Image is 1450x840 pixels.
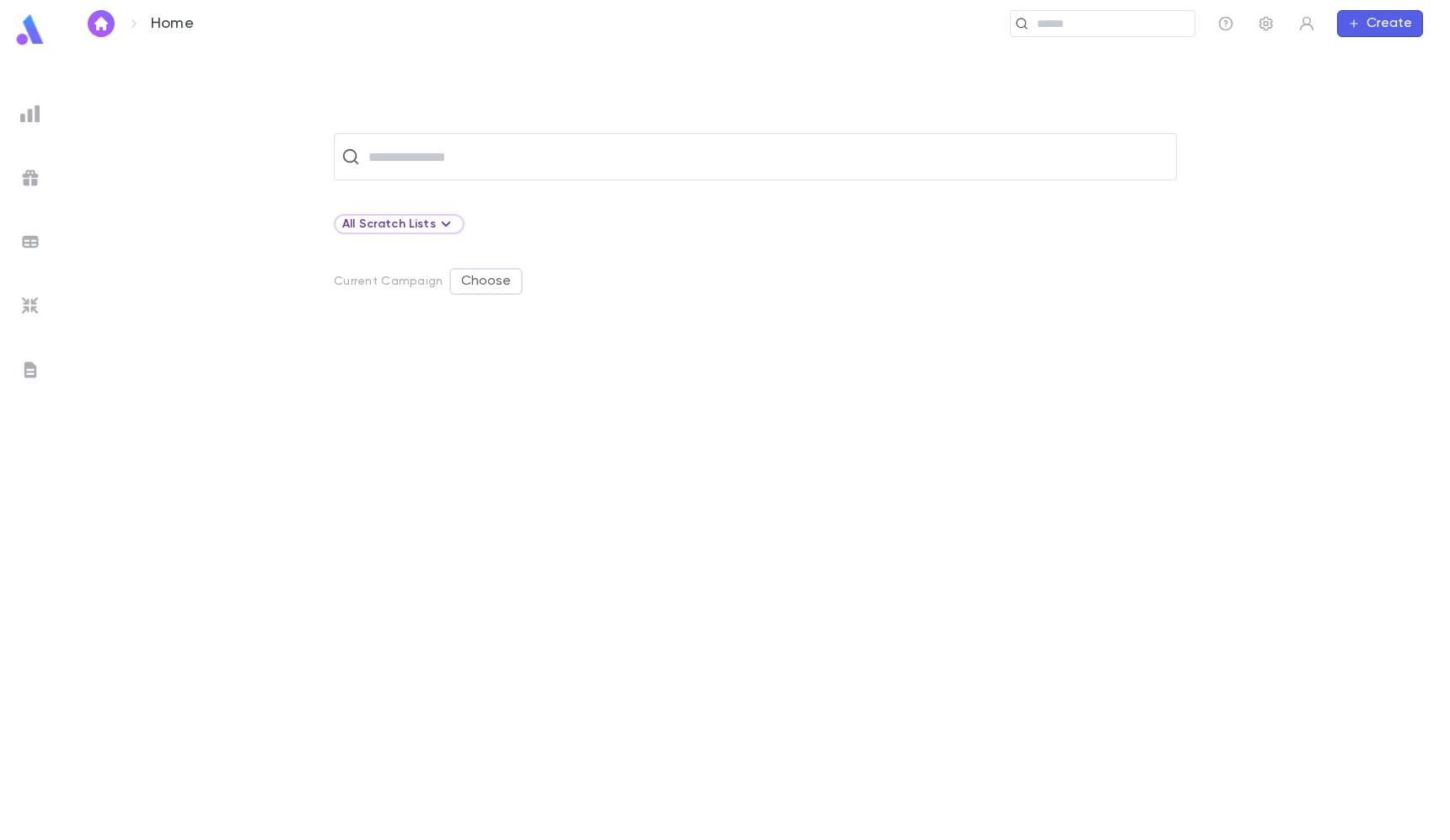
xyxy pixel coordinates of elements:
p: Current Campaign [334,275,443,288]
img: imports_grey.530a8a0e642e233f2baf0ef88e8c9fcb.svg [20,296,40,316]
img: home_white.a664292cf8c1dea59945f0da9f25487c.svg [91,17,111,30]
div: All Scratch Lists [342,214,456,234]
img: campaigns_grey.99e729a5f7ee94e3726e6486bddda8f1.svg [20,168,40,188]
div: All Scratch Lists [334,214,465,234]
p: Home [151,14,194,33]
button: Create [1337,10,1423,37]
img: batches_grey.339ca447c9d9533ef1741baa751efc33.svg [20,232,40,252]
button: Choose [449,268,523,295]
img: letters_grey.7941b92b52307dd3b8a917253454ce1c.svg [20,360,40,380]
img: reports_grey.c525e4749d1bce6a11f5fe2a8de1b229.svg [20,104,40,124]
img: logo [13,13,47,46]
